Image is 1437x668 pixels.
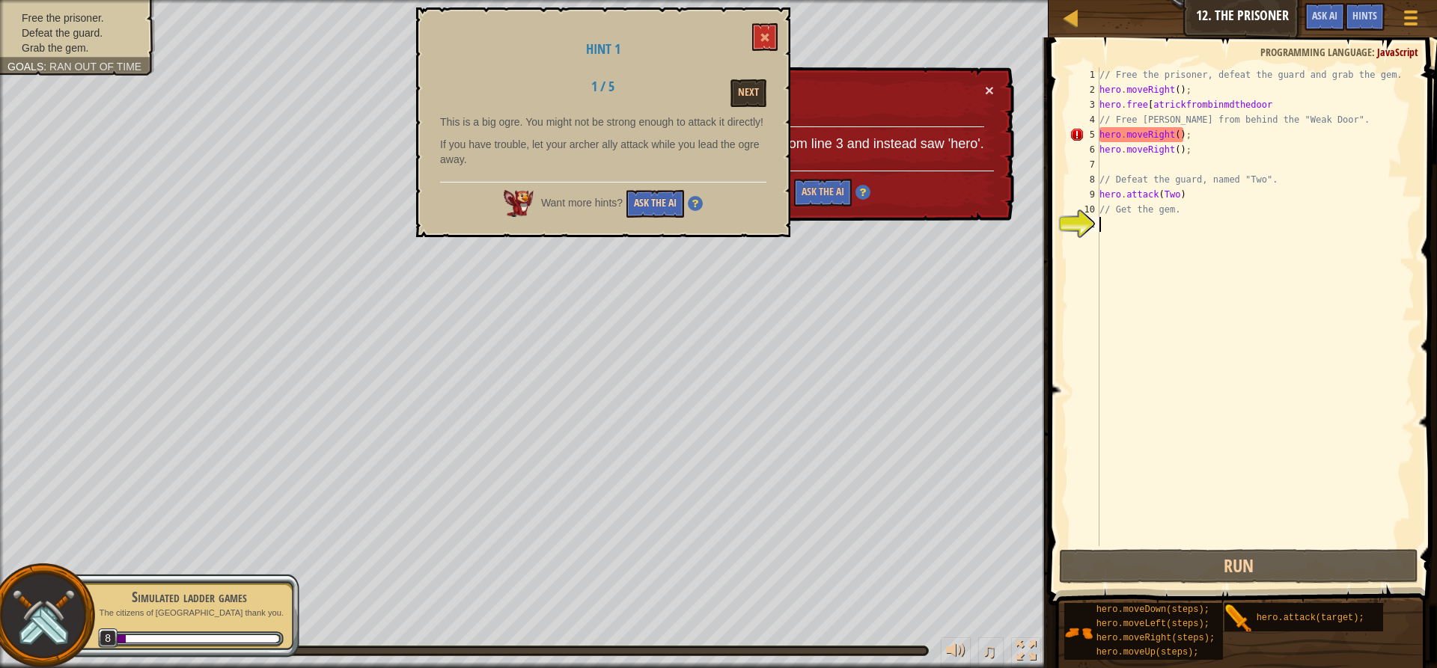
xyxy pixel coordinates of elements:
button: Toggle fullscreen [1011,637,1041,668]
span: : [1372,45,1377,59]
p: The citizens of [GEOGRAPHIC_DATA] thank you. [95,607,284,619]
div: 2 [1070,82,1099,97]
p: Expected ']' to match '[' from line 3 and instead saw 'hero'. [640,134,984,154]
span: JavaScript [1377,45,1418,59]
span: 8 [98,628,118,649]
div: 1 [1070,67,1099,82]
span: hero.moveUp(steps); [1096,647,1199,658]
button: ♫ [978,637,1004,668]
div: 3 [1070,97,1099,112]
span: hero.moveLeft(steps); [1096,619,1209,629]
button: Show game menu [1392,3,1430,38]
span: hero.moveRight(steps); [1096,633,1215,643]
img: AI [504,190,534,217]
div: 7 [1070,157,1099,172]
span: Hints [1352,8,1377,22]
button: Ask AI [1305,3,1345,31]
h3: Fix Your Code [640,105,984,127]
span: Hint 1 [586,40,620,58]
div: 11 [1070,217,1099,232]
img: portrait.png [1064,619,1093,647]
span: : [43,61,49,73]
span: Free the prisoner. [22,12,104,24]
div: 5 [1070,127,1099,142]
span: Ask AI [1312,8,1337,22]
span: Defeat the guard. [22,27,103,39]
button: Ask the AI [626,190,684,218]
div: 4 [1070,112,1099,127]
img: portrait.png [1224,604,1253,633]
img: Hint [688,196,703,211]
span: Want more hints? [541,197,623,209]
div: 9 [1070,187,1099,202]
div: 6 [1070,142,1099,157]
button: Next [730,79,766,107]
span: Goals [7,61,43,73]
img: swords.png [9,582,77,650]
span: Grab the gem. [22,42,89,54]
p: This is a big ogre. You might not be strong enough to attack it directly! [440,114,766,129]
span: Programming language [1260,45,1372,59]
button: Adjust volume [941,637,971,668]
span: hero.moveDown(steps); [1096,604,1209,615]
button: Run [1059,549,1418,583]
li: Grab the gem. [7,40,144,55]
span: ♫ [981,640,996,662]
li: Free the prisoner. [7,10,144,25]
img: Hint [855,185,870,200]
button: Ask the AI [794,179,852,206]
button: × [985,83,994,99]
div: 8 [1070,172,1099,187]
span: Ran out of time [49,61,141,73]
span: hero.attack(target); [1257,613,1364,623]
p: If you have trouble, let your archer ally attack while you lead the ogre away. [440,137,766,167]
div: Simulated ladder games [95,586,284,607]
div: 10 [1070,202,1099,217]
h2: 1 / 5 [556,79,650,94]
li: Defeat the guard. [7,25,144,40]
